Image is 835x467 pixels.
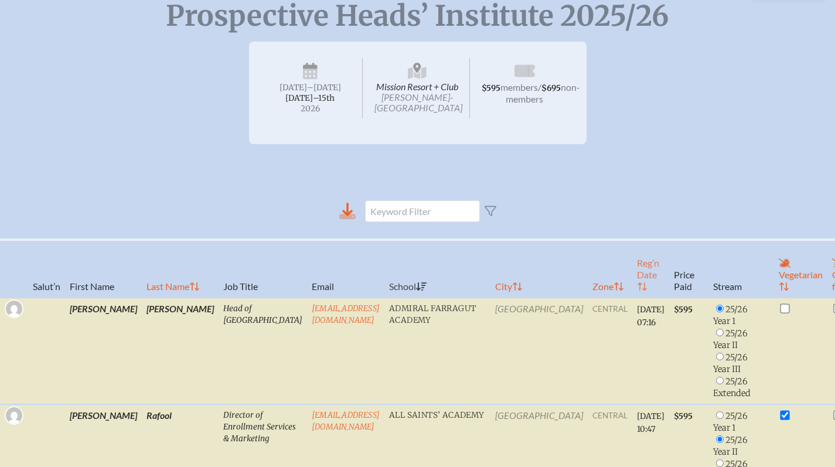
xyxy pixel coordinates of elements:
img: Gravatar [6,407,22,424]
th: Email [307,240,384,298]
span: –[DATE] [307,83,341,93]
span: 2026 [268,104,353,113]
img: Gravatar [6,301,22,317]
th: Vegetarian [774,240,827,298]
a: [EMAIL_ADDRESS][DOMAIN_NAME] [312,304,380,325]
span: members [500,81,538,93]
a: [EMAIL_ADDRESS][DOMAIN_NAME] [312,410,380,432]
th: City [490,240,588,298]
li: 25/26 Extended [713,375,769,399]
span: $695 [541,83,561,93]
span: $595 [674,411,693,421]
li: 25/26 Year III [713,351,769,375]
span: [DATE] 10:47 [637,411,664,434]
th: Reg’n Date [632,240,669,298]
li: 25/26 Year II [713,327,769,351]
span: $595 [674,305,693,315]
span: / [538,81,541,93]
input: Keyword Filter [365,200,480,222]
span: [DATE]–⁠15th [285,93,335,103]
div: Download to CSV [339,203,356,220]
td: central [588,298,632,404]
td: [PERSON_NAME] [142,298,219,404]
li: 25/26 Year 1 [713,410,769,434]
th: Salut’n [28,240,65,298]
th: First Name [65,240,142,298]
th: Job Title [219,240,307,298]
td: Head of [GEOGRAPHIC_DATA] [219,298,307,404]
td: [PERSON_NAME] [65,298,142,404]
span: [DATE] 07:16 [637,305,664,328]
th: Stream [708,240,774,298]
span: Mission Resort + Club [365,58,470,118]
span: non-members [506,81,580,104]
span: $595 [482,83,500,93]
th: Price Paid [669,240,708,298]
span: [DATE] [280,83,307,93]
th: Zone [588,240,632,298]
li: 25/26 Year II [713,434,769,458]
th: Last Name [142,240,219,298]
td: Admiral Farragut Academy [384,298,490,404]
span: [PERSON_NAME]-[GEOGRAPHIC_DATA] [374,91,462,113]
li: 25/26 Year 1 [713,303,769,327]
td: [GEOGRAPHIC_DATA] [490,298,588,404]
